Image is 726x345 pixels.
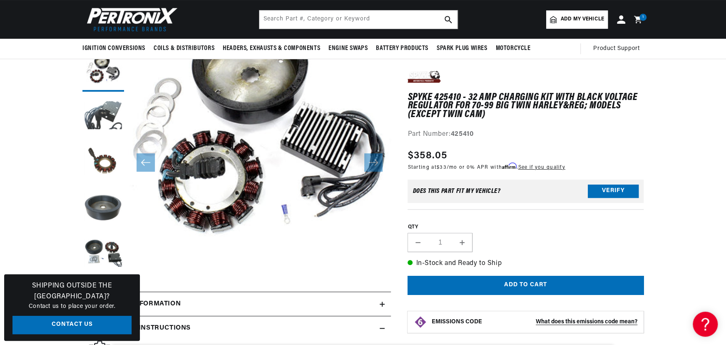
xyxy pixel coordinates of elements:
[408,163,565,171] p: Starting at /mo or 0% APR with .
[439,10,457,29] button: search button
[223,44,320,53] span: Headers, Exhausts & Components
[328,44,368,53] span: Engine Swaps
[437,44,487,53] span: Spark Plug Wires
[82,44,145,53] span: Ignition Conversions
[149,39,219,58] summary: Coils & Distributors
[413,188,500,195] div: Does This part fit My vehicle?
[12,281,132,302] h3: Shipping Outside the [GEOGRAPHIC_DATA]?
[414,315,427,329] img: Emissions code
[12,316,132,335] a: Contact Us
[518,165,565,170] a: See if you qualify - Learn more about Affirm Financing (opens in modal)
[408,93,644,119] h1: Spyke 425410 - 32 Amp Charging Kit with Black Voltage Regulator for 70-99 Big Twin Harley&reg; Mo...
[372,39,433,58] summary: Battery Products
[82,50,391,275] media-gallery: Gallery Viewer
[437,165,447,170] span: $33
[259,10,457,29] input: Search Part #, Category or Keyword
[82,233,124,275] button: Load image 5 in gallery view
[431,318,637,326] button: EMISSIONS CODEWhat does this emissions code mean?
[408,148,447,163] span: $358.05
[491,39,535,58] summary: Motorcycle
[376,44,428,53] span: Battery Products
[82,50,124,92] button: Load image 1 in gallery view
[451,131,474,137] strong: 425410
[546,10,608,29] a: Add my vehicle
[536,319,637,325] strong: What does this emissions code mean?
[408,224,644,231] label: QTY
[82,142,124,183] button: Load image 3 in gallery view
[364,153,383,172] button: Slide right
[82,39,149,58] summary: Ignition Conversions
[593,44,639,53] span: Product Support
[82,5,178,34] img: Pertronix
[588,185,639,198] button: Verify
[431,319,482,325] strong: EMISSIONS CODE
[408,129,644,140] div: Part Number:
[137,153,155,172] button: Slide left
[219,39,324,58] summary: Headers, Exhausts & Components
[154,44,214,53] span: Coils & Distributors
[593,39,644,59] summary: Product Support
[642,14,644,21] span: 1
[82,96,124,137] button: Load image 2 in gallery view
[324,39,372,58] summary: Engine Swaps
[495,44,530,53] span: Motorcycle
[408,259,644,270] p: In-Stock and Ready to Ship
[408,276,644,295] button: Add to cart
[502,163,517,169] span: Affirm
[12,302,132,311] p: Contact us to place your order.
[82,292,391,316] summary: Additional information
[561,15,604,23] span: Add my vehicle
[82,187,124,229] button: Load image 4 in gallery view
[433,39,492,58] summary: Spark Plug Wires
[82,316,391,340] summary: Installation instructions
